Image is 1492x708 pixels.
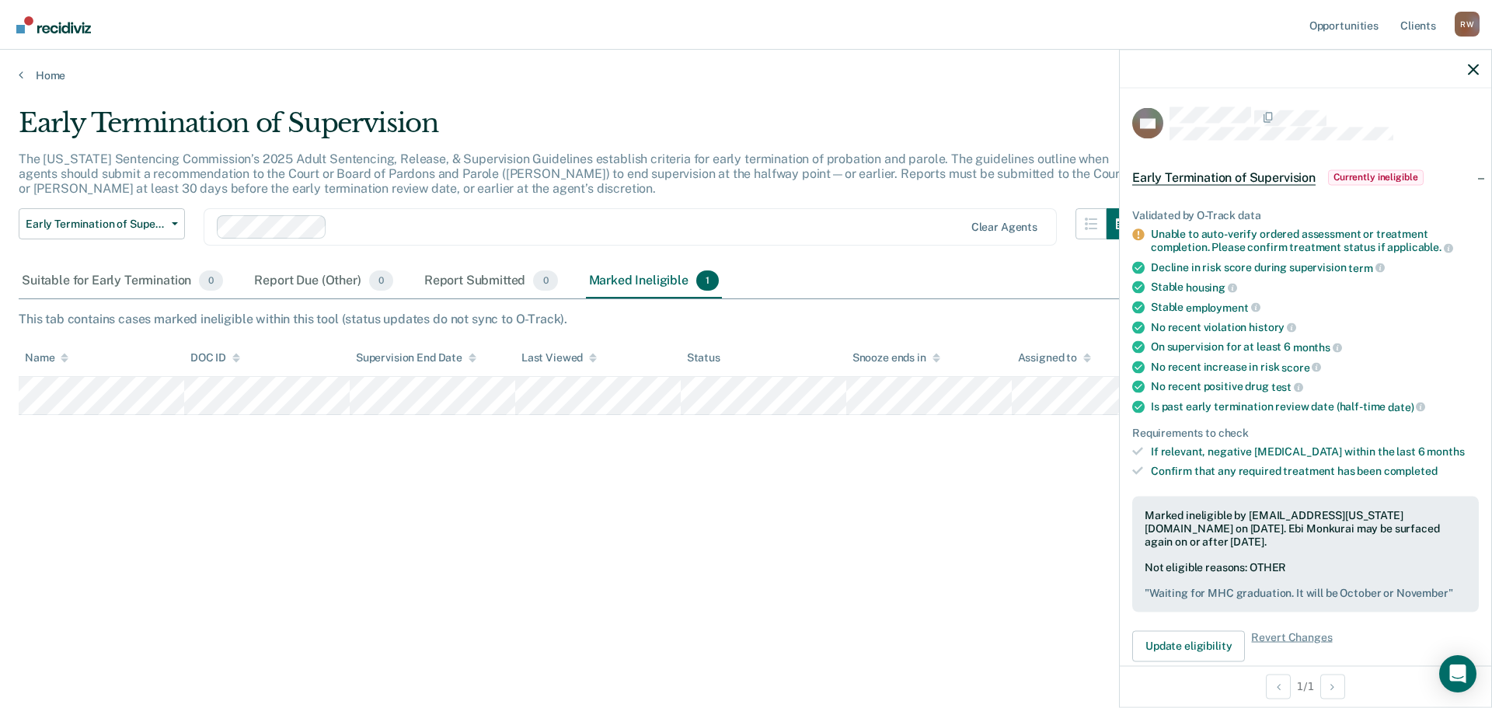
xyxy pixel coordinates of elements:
[19,312,1473,326] div: This tab contains cases marked ineligible within this tool (status updates do not sync to O-Track).
[1266,674,1291,699] button: Previous Opportunity
[1151,340,1479,354] div: On supervision for at least 6
[1018,351,1091,364] div: Assigned to
[1186,301,1260,313] span: employment
[533,270,557,291] span: 0
[1132,426,1479,439] div: Requirements to check
[1151,465,1479,478] div: Confirm that any required treatment has been
[1120,665,1491,706] div: 1 / 1
[1249,321,1296,333] span: history
[521,351,597,364] div: Last Viewed
[1132,169,1316,185] span: Early Termination of Supervision
[1132,208,1479,221] div: Validated by O-Track data
[1427,445,1464,458] span: months
[19,107,1138,152] div: Early Termination of Supervision
[1320,674,1345,699] button: Next Opportunity
[696,270,719,291] span: 1
[971,221,1037,234] div: Clear agents
[1151,281,1479,295] div: Stable
[1151,228,1479,254] div: Unable to auto-verify ordered assessment or treatment completion. Please confirm treatment status...
[16,16,91,33] img: Recidiviz
[251,264,396,298] div: Report Due (Other)
[1145,508,1466,547] div: Marked ineligible by [EMAIL_ADDRESS][US_STATE][DOMAIN_NAME] on [DATE]. Ebi Monkurai may be surfac...
[852,351,940,364] div: Snooze ends in
[199,270,223,291] span: 0
[1132,630,1245,661] button: Update eligibility
[1151,300,1479,314] div: Stable
[1251,630,1332,661] span: Revert Changes
[586,264,723,298] div: Marked Ineligible
[1281,361,1321,373] span: score
[1151,380,1479,394] div: No recent positive drug
[687,351,720,364] div: Status
[1145,561,1466,600] div: Not eligible reasons: OTHER
[1151,360,1479,374] div: No recent increase in risk
[1151,260,1479,274] div: Decline in risk score during supervision
[1388,400,1425,413] span: date)
[1439,655,1476,692] div: Open Intercom Messenger
[1384,465,1438,477] span: completed
[421,264,561,298] div: Report Submitted
[1293,340,1342,353] span: months
[1186,281,1237,294] span: housing
[1151,399,1479,413] div: Is past early termination review date (half-time
[1455,12,1480,37] button: Profile dropdown button
[1145,586,1466,599] pre: " Waiting for MHC graduation. It will be October or November "
[1328,169,1424,185] span: Currently ineligible
[1348,261,1384,274] span: term
[19,264,226,298] div: Suitable for Early Termination
[25,351,68,364] div: Name
[1271,381,1303,393] span: test
[190,351,240,364] div: DOC ID
[1151,320,1479,334] div: No recent violation
[19,152,1124,196] p: The [US_STATE] Sentencing Commission’s 2025 Adult Sentencing, Release, & Supervision Guidelines e...
[19,68,1473,82] a: Home
[369,270,393,291] span: 0
[1455,12,1480,37] div: R W
[356,351,476,364] div: Supervision End Date
[26,218,166,231] span: Early Termination of Supervision
[1120,152,1491,202] div: Early Termination of SupervisionCurrently ineligible
[1151,445,1479,459] div: If relevant, negative [MEDICAL_DATA] within the last 6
